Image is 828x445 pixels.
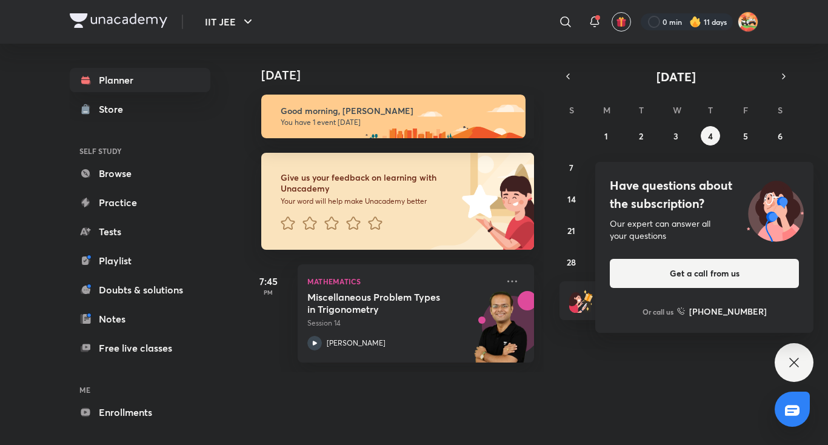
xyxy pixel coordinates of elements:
[70,141,210,161] h6: SELF STUDY
[736,158,755,177] button: September 12, 2025
[567,256,576,268] abbr: September 28, 2025
[596,158,616,177] button: September 8, 2025
[70,307,210,331] a: Notes
[421,153,534,250] img: feedback_image
[673,130,678,142] abbr: September 3, 2025
[70,249,210,273] a: Playlist
[99,102,130,116] div: Store
[666,126,686,146] button: September 3, 2025
[770,126,790,146] button: September 6, 2025
[576,68,775,85] button: [DATE]
[743,130,748,142] abbr: September 5, 2025
[569,104,574,116] abbr: Sunday
[689,305,767,318] h6: [PHONE_NUMBER]
[70,13,167,31] a: Company Logo
[677,305,767,318] a: [PHONE_NUMBER]
[307,291,458,315] h5: Miscellaneous Problem Types in Trigonometry
[70,400,210,424] a: Enrollments
[569,162,573,173] abbr: September 7, 2025
[639,130,643,142] abbr: September 2, 2025
[70,278,210,302] a: Doubts & solutions
[70,336,210,360] a: Free live classes
[610,259,799,288] button: Get a call from us
[70,68,210,92] a: Planner
[701,158,720,177] button: September 11, 2025
[596,126,616,146] button: September 1, 2025
[281,118,515,127] p: You have 1 event [DATE]
[632,126,651,146] button: September 2, 2025
[708,104,713,116] abbr: Thursday
[281,196,458,206] p: Your word will help make Unacademy better
[689,16,701,28] img: streak
[562,189,581,209] button: September 14, 2025
[562,252,581,272] button: September 28, 2025
[281,105,515,116] h6: Good morning, [PERSON_NAME]
[244,289,293,296] p: PM
[778,104,783,116] abbr: Saturday
[307,318,498,329] p: Session 14
[562,221,581,240] button: September 21, 2025
[778,130,783,142] abbr: September 6, 2025
[656,69,696,85] span: [DATE]
[281,172,458,194] h6: Give us your feedback on learning with Unacademy
[736,126,755,146] button: September 5, 2025
[467,291,534,375] img: unacademy
[603,104,610,116] abbr: Monday
[569,289,593,313] img: referral
[567,225,575,236] abbr: September 21, 2025
[327,338,386,349] p: [PERSON_NAME]
[708,130,713,142] abbr: September 4, 2025
[639,104,644,116] abbr: Tuesday
[562,158,581,177] button: September 7, 2025
[610,176,799,213] h4: Have questions about the subscription?
[737,176,813,242] img: ttu_illustration_new.svg
[70,190,210,215] a: Practice
[261,68,546,82] h4: [DATE]
[70,13,167,28] img: Company Logo
[612,12,631,32] button: avatar
[307,274,498,289] p: Mathematics
[666,158,686,177] button: September 10, 2025
[701,126,720,146] button: September 4, 2025
[244,274,293,289] h5: 7:45
[70,380,210,400] h6: ME
[70,161,210,186] a: Browse
[198,10,262,34] button: IIT JEE
[70,97,210,121] a: Store
[643,306,673,317] p: Or call us
[70,219,210,244] a: Tests
[604,130,608,142] abbr: September 1, 2025
[743,104,748,116] abbr: Friday
[616,16,627,27] img: avatar
[610,218,799,242] div: Our expert can answer all your questions
[567,193,576,205] abbr: September 14, 2025
[770,158,790,177] button: September 13, 2025
[261,95,526,138] img: morning
[632,158,651,177] button: September 9, 2025
[673,104,681,116] abbr: Wednesday
[738,12,758,32] img: Aniket Kumar Barnwal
